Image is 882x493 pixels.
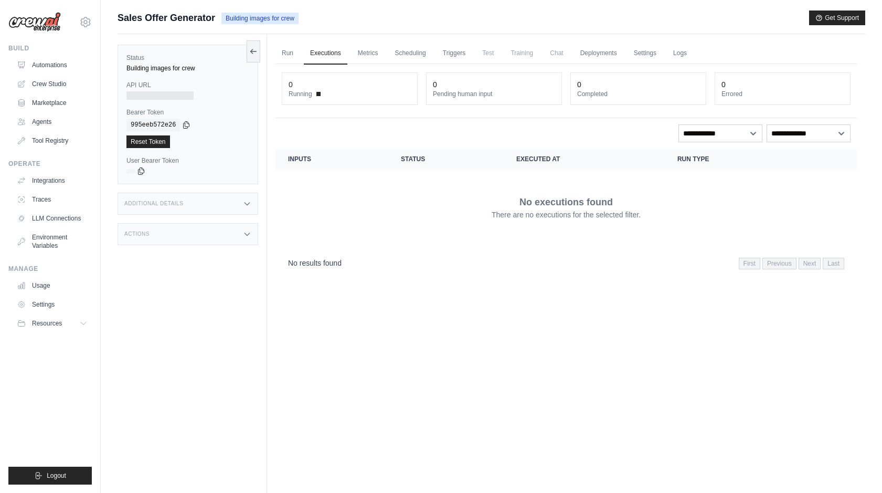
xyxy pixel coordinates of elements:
a: Deployments [574,43,623,65]
a: Settings [628,43,663,65]
a: Traces [13,191,92,208]
th: Executed at [504,149,665,170]
nav: Pagination [739,258,844,269]
h3: Additional Details [124,201,183,207]
a: Tool Registry [13,132,92,149]
a: Logs [667,43,693,65]
th: Status [388,149,504,170]
dt: Pending human input [433,90,555,98]
div: 0 [721,79,726,90]
nav: Pagination [275,249,857,276]
div: Manage [8,265,92,273]
span: Next [799,258,821,269]
span: Building images for crew [221,13,299,24]
a: Usage [13,277,92,294]
span: Sales Offer Generator [118,11,215,25]
div: Build [8,44,92,53]
a: Marketplace [13,95,92,111]
span: Chat is not available until the deployment is complete [544,43,569,64]
div: Widget de chat [830,443,882,493]
a: Crew Studio [13,76,92,92]
span: Previous [762,258,796,269]
a: Scheduling [388,43,432,65]
h3: Actions [124,231,150,237]
th: Run Type [665,149,798,170]
a: Run [275,43,300,65]
p: There are no executions for the selected filter. [492,209,641,220]
iframe: Chat Widget [830,443,882,493]
label: API URL [126,81,249,89]
span: First [739,258,760,269]
div: 0 [433,79,437,90]
p: No executions found [519,195,613,209]
span: Logout [47,471,66,480]
a: Settings [13,296,92,313]
code: 995eeb572e26 [126,119,180,131]
div: Operate [8,160,92,168]
a: Reset Token [126,135,170,148]
a: Automations [13,57,92,74]
label: User Bearer Token [126,156,249,165]
p: No results found [288,258,342,268]
img: Logo [8,12,61,32]
button: Logout [8,467,92,485]
span: Running [289,90,312,98]
a: LLM Connections [13,210,92,227]
a: Metrics [352,43,385,65]
dt: Errored [721,90,844,98]
button: Get Support [809,11,865,25]
button: Resources [13,315,92,332]
span: Test [476,43,500,64]
th: Inputs [275,149,388,170]
a: Agents [13,113,92,130]
a: Executions [304,43,347,65]
span: Last [823,258,844,269]
span: Resources [32,319,62,328]
dt: Completed [577,90,699,98]
div: Building images for crew [126,64,249,72]
a: Environment Variables [13,229,92,254]
a: Integrations [13,172,92,189]
section: Crew executions table [275,149,857,276]
div: 0 [577,79,581,90]
div: 0 [289,79,293,90]
span: Training is not available until the deployment is complete [504,43,539,64]
a: Triggers [437,43,472,65]
label: Bearer Token [126,108,249,117]
label: Status [126,54,249,62]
